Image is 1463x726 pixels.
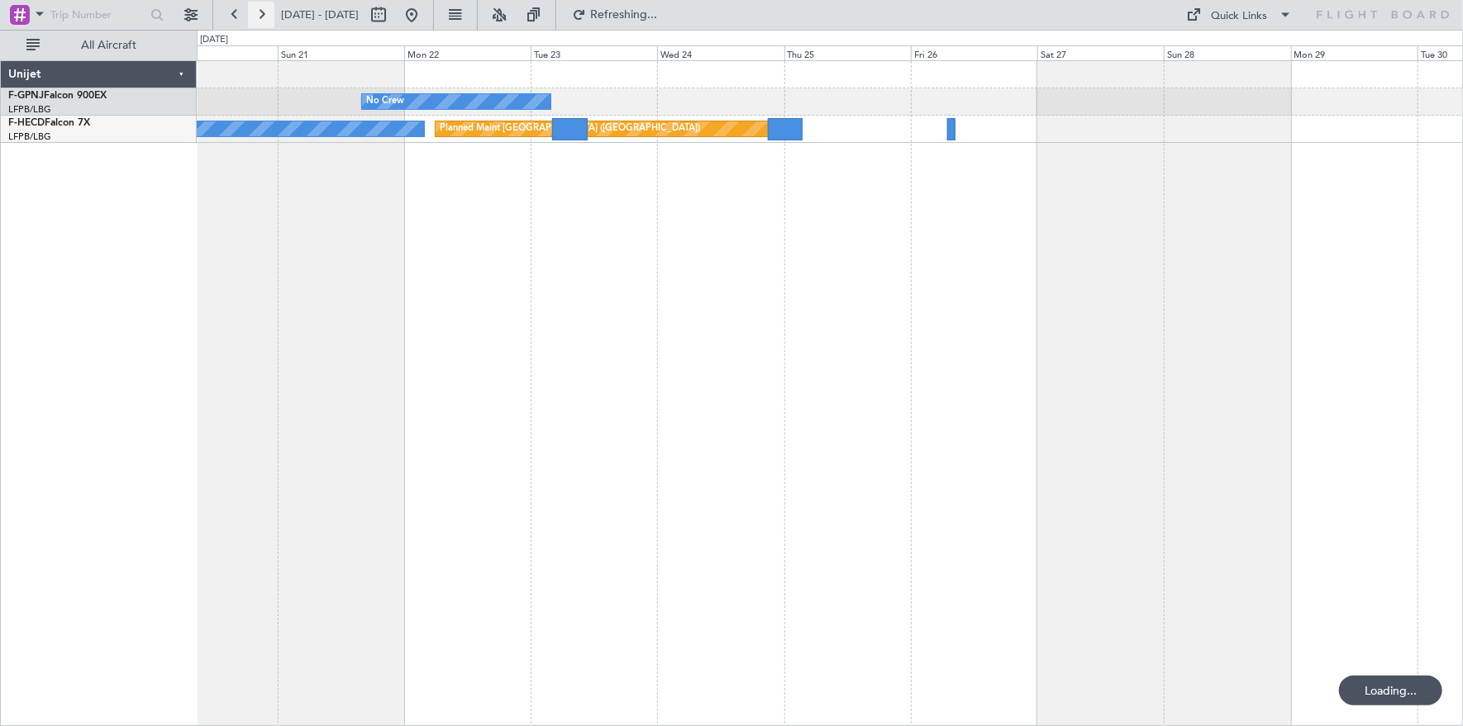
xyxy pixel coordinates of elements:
[43,40,174,51] span: All Aircraft
[784,45,911,60] div: Thu 25
[1339,676,1442,705] div: Loading...
[278,45,404,60] div: Sun 21
[404,45,531,60] div: Mon 22
[281,7,359,22] span: [DATE] - [DATE]
[8,91,107,101] a: F-GPNJFalcon 900EX
[1164,45,1290,60] div: Sun 28
[8,118,90,128] a: F-HECDFalcon 7X
[18,32,179,59] button: All Aircraft
[911,45,1037,60] div: Fri 26
[531,45,657,60] div: Tue 23
[8,130,51,143] a: LFPB/LBG
[1179,2,1301,28] button: Quick Links
[657,45,784,60] div: Wed 24
[440,116,700,141] div: Planned Maint [GEOGRAPHIC_DATA] ([GEOGRAPHIC_DATA])
[8,118,45,128] span: F-HECD
[366,89,404,114] div: No Crew
[1212,8,1268,25] div: Quick Links
[589,9,659,21] span: Refreshing...
[1291,45,1418,60] div: Mon 29
[565,2,664,28] button: Refreshing...
[150,45,277,60] div: Sat 20
[50,2,145,27] input: Trip Number
[1037,45,1164,60] div: Sat 27
[8,103,51,116] a: LFPB/LBG
[200,33,228,47] div: [DATE]
[8,91,44,101] span: F-GPNJ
